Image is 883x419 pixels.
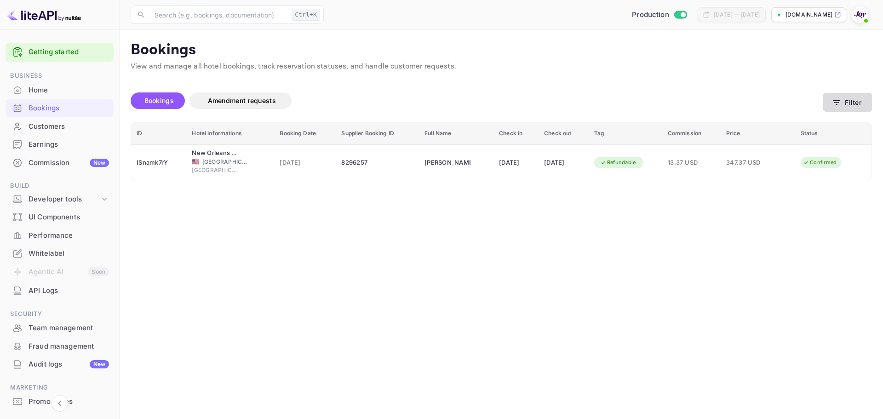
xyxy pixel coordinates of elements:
div: UI Components [29,212,109,223]
div: Confirmed [797,157,843,168]
div: Home [29,85,109,96]
img: With Joy [853,7,867,22]
th: Booking Date [274,122,336,145]
div: ISnamk7rY [137,155,181,170]
div: UI Components [6,208,114,226]
div: 8296257 [341,155,413,170]
div: Promo codes [29,396,109,407]
div: API Logs [29,286,109,296]
a: UI Components [6,208,114,225]
a: Audit logsNew [6,356,114,373]
th: Status [795,122,872,145]
span: [DATE] [280,158,330,168]
div: [DATE] — [DATE] [714,11,760,19]
div: Team management [6,319,114,337]
div: Getting started [6,43,114,62]
div: Earnings [29,139,109,150]
th: Check out [539,122,589,145]
a: Getting started [29,47,109,57]
a: Earnings [6,136,114,153]
div: [DATE] [499,155,533,170]
div: Audit logs [29,359,109,370]
a: Home [6,81,114,98]
span: United States of America [192,159,199,165]
table: booking table [131,122,872,181]
a: Promo codes [6,393,114,410]
div: Bookings [29,103,109,114]
span: Business [6,71,114,81]
a: Performance [6,227,114,244]
div: Team management [29,323,109,333]
span: [GEOGRAPHIC_DATA] [202,158,248,166]
div: New [90,360,109,368]
div: Fraud management [29,341,109,352]
a: API Logs [6,282,114,299]
p: Bookings [131,41,872,59]
a: Whitelabel [6,245,114,262]
div: Home [6,81,114,99]
div: [DATE] [544,155,583,170]
th: ID [131,122,186,145]
th: Hotel informations [186,122,274,145]
span: Amendment requests [208,97,276,104]
div: CommissionNew [6,154,114,172]
div: API Logs [6,282,114,300]
input: Search (e.g. bookings, documentation) [149,6,288,24]
p: [DOMAIN_NAME] [786,11,832,19]
th: Check in [493,122,539,145]
div: Whitelabel [29,248,109,259]
div: account-settings tabs [131,92,823,109]
div: Refundable [594,157,642,168]
a: Team management [6,319,114,336]
div: Earnings [6,136,114,154]
div: Developer tools [6,191,114,207]
a: CommissionNew [6,154,114,171]
div: Fraud management [6,338,114,356]
a: Fraud management [6,338,114,355]
span: 347.37 USD [726,158,772,168]
div: New [90,159,109,167]
div: Bookings [6,99,114,117]
p: View and manage all hotel bookings, track reservation statuses, and handle customer requests. [131,61,872,72]
div: Performance [29,230,109,241]
span: Production [632,10,669,20]
div: Switch to Sandbox mode [628,10,690,20]
th: Price [721,122,795,145]
span: Marketing [6,383,114,393]
th: Commission [662,122,721,145]
a: Customers [6,118,114,135]
div: Commission [29,158,109,168]
span: 13.37 USD [668,158,715,168]
button: Collapse navigation [52,395,68,412]
div: Promo codes [6,393,114,411]
div: Performance [6,227,114,245]
div: Developer tools [29,194,100,205]
th: Supplier Booking ID [336,122,419,145]
a: Bookings [6,99,114,116]
div: Ctrl+K [292,9,320,21]
span: Security [6,309,114,319]
span: [GEOGRAPHIC_DATA] [192,166,238,174]
div: Whitelabel [6,245,114,263]
th: Full Name [419,122,493,145]
button: Filter [823,93,872,112]
span: Bookings [144,97,174,104]
img: LiteAPI logo [7,7,81,22]
div: Customers [29,121,109,132]
div: Ruth Ann Bastidas [424,155,470,170]
th: Tag [589,122,662,145]
div: Customers [6,118,114,136]
div: New Orleans Marriott [192,149,238,158]
span: Build [6,181,114,191]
